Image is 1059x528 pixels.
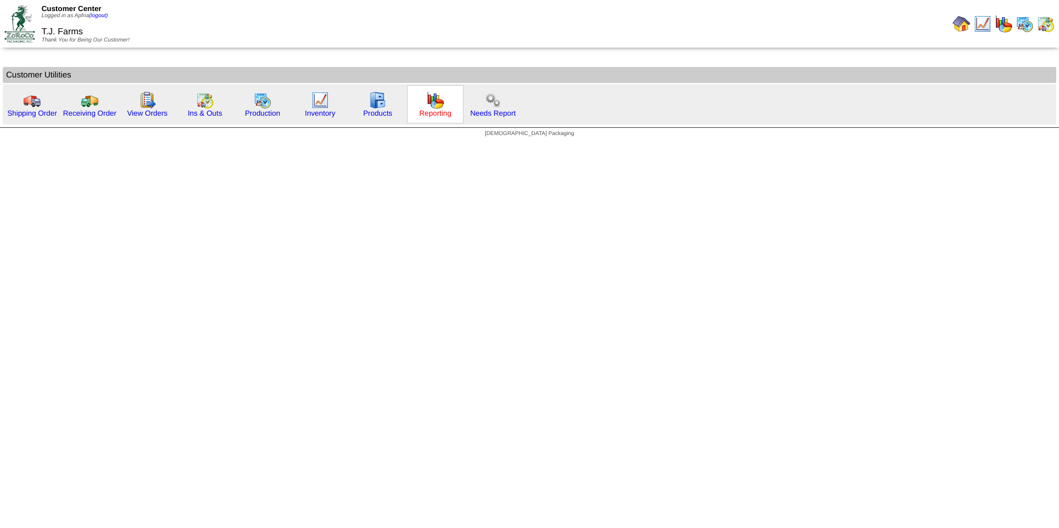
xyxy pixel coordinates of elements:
[485,131,574,137] span: [DEMOGRAPHIC_DATA] Packaging
[1037,15,1055,33] img: calendarinout.gif
[23,91,41,109] img: truck.gif
[254,91,271,109] img: calendarprod.gif
[127,109,167,117] a: View Orders
[484,91,502,109] img: workflow.png
[7,109,57,117] a: Shipping Order
[311,91,329,109] img: line_graph.gif
[245,109,280,117] a: Production
[1016,15,1034,33] img: calendarprod.gif
[42,13,108,19] span: Logged in as Apfna
[3,67,1056,83] td: Customer Utilities
[974,15,991,33] img: line_graph.gif
[995,15,1012,33] img: graph.gif
[363,109,393,117] a: Products
[953,15,970,33] img: home.gif
[470,109,516,117] a: Needs Report
[419,109,451,117] a: Reporting
[196,91,214,109] img: calendarinout.gif
[138,91,156,109] img: workorder.gif
[42,27,83,37] span: T.J. Farms
[305,109,336,117] a: Inventory
[426,91,444,109] img: graph.gif
[42,4,101,13] span: Customer Center
[42,37,130,43] span: Thank You for Being Our Customer!
[81,91,99,109] img: truck2.gif
[4,5,35,42] img: ZoRoCo_Logo(Green%26Foil)%20jpg.webp
[369,91,387,109] img: cabinet.gif
[188,109,222,117] a: Ins & Outs
[89,13,108,19] a: (logout)
[63,109,116,117] a: Receiving Order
